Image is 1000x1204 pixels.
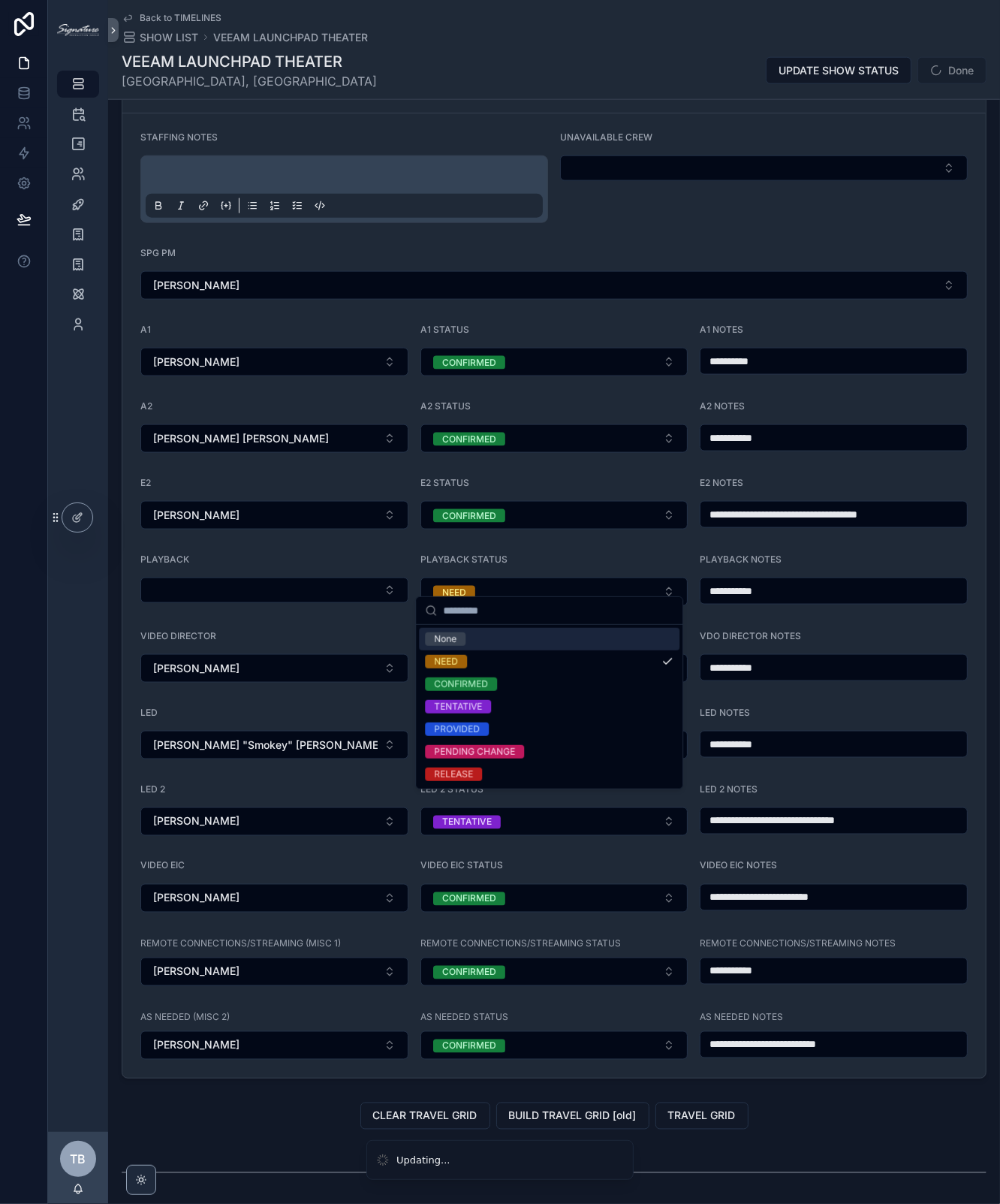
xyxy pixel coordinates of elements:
span: E2 STATUS [420,477,469,488]
span: A1 STATUS [420,324,469,335]
img: App logo [57,24,99,36]
button: Select Button [140,958,408,986]
span: CLEAR TRAVEL GRID [373,1109,477,1124]
div: NEED [442,586,466,599]
span: BUILD TRAVEL GRID [old] [509,1109,637,1124]
span: [PERSON_NAME] [PERSON_NAME] [153,431,329,446]
span: E2 [140,477,151,488]
span: A2 NOTES [700,400,745,412]
div: CONFIRMED [434,677,488,691]
div: Updating... [396,1153,450,1168]
span: REMOTE CONNECTIONS/STREAMING STATUS [420,938,621,950]
span: UNAVAILABLE CREW [560,131,652,143]
span: TRAVEL GRID [668,1109,736,1124]
button: UPDATE SHOW STATUS [766,57,911,84]
span: LED [140,707,158,718]
span: [PERSON_NAME] [153,814,239,829]
button: Select Button [140,1031,408,1060]
span: A1 [140,324,151,335]
div: scrollable content [48,60,108,358]
div: PROVIDED [434,723,480,736]
span: REMOTE CONNECTIONS/STREAMING (MISC 1) [140,938,341,950]
div: CONFIRMED [442,1040,496,1053]
button: TRAVEL GRID [655,1103,748,1130]
button: Select Button [420,884,688,913]
span: [PERSON_NAME] [153,661,239,676]
span: PLAYBACK [140,554,189,565]
button: Select Button [140,731,408,759]
div: TENTATIVE [442,816,492,829]
button: Select Button [140,654,408,683]
span: TB [71,1150,86,1168]
span: VDO DIRECTOR NOTES [700,630,801,641]
span: AS NEEDED STATUS [420,1012,508,1024]
button: BUILD TRAVEL GRID [old] [496,1103,649,1130]
button: Select Button [420,958,688,986]
span: VIDEO EIC NOTES [700,860,777,871]
span: [PERSON_NAME] [153,508,239,523]
span: LED NOTES [700,707,750,718]
div: CONFIRMED [442,509,496,523]
button: Select Button [140,501,408,530]
span: [PERSON_NAME] [153,278,239,293]
div: CONFIRMED [442,966,496,979]
span: SPG PM [140,247,176,258]
span: LED 2 NOTES [700,783,758,795]
span: A2 [140,400,152,412]
button: Select Button [420,501,688,530]
span: A1 NOTES [700,324,743,335]
a: VEEAM LAUNCHPAD THEATER [213,30,368,45]
h1: VEEAM LAUNCHPAD THEATER [122,51,377,72]
button: Select Button [560,155,968,181]
span: [PERSON_NAME] "Smokey" [PERSON_NAME] [153,738,378,753]
span: [PERSON_NAME] [153,891,239,906]
div: CONFIRMED [442,356,496,370]
span: REMOTE CONNECTIONS/STREAMING NOTES [700,938,896,950]
div: PENDING CHANGE [434,745,515,759]
span: [PERSON_NAME] [153,964,239,979]
span: SHOW LIST [140,30,198,45]
button: Select Button [420,424,688,453]
a: Back to TIMELINES [122,12,221,24]
div: CONFIRMED [442,892,496,906]
span: PLAYBACK NOTES [700,554,782,565]
button: Select Button [140,884,408,913]
button: Select Button [140,348,408,376]
span: [PERSON_NAME] [153,1038,239,1053]
button: Select Button [140,424,408,453]
span: [PERSON_NAME] [153,355,239,370]
div: CONFIRMED [442,433,496,446]
button: Select Button [140,271,968,300]
button: CLEAR TRAVEL GRID [360,1103,490,1130]
span: VIDEO EIC [140,860,185,871]
div: NEED [434,655,458,668]
button: Select Button [140,807,408,836]
div: TENTATIVE [434,700,482,714]
div: None [434,632,456,646]
button: Select Button [420,578,688,606]
span: VIDEO DIRECTOR [140,630,216,641]
button: Select Button [420,807,688,836]
div: Suggestions [416,625,682,789]
span: LED 2 [140,783,165,795]
span: STAFFING NOTES [140,131,218,143]
span: AS NEEDED NOTES [700,1012,783,1024]
span: A2 STATUS [420,400,471,412]
span: AS NEEDED (MISC 2) [140,1012,230,1024]
button: Select Button [140,578,408,603]
span: VIDEO EIC STATUS [420,860,503,871]
span: E2 NOTES [700,477,743,488]
a: SHOW LIST [122,30,198,45]
span: UPDATE SHOW STATUS [779,63,899,78]
span: [GEOGRAPHIC_DATA], [GEOGRAPHIC_DATA] [122,72,377,90]
span: Back to TIMELINES [140,12,221,24]
div: RELEASE [434,768,473,781]
button: Select Button [420,348,688,376]
span: PLAYBACK STATUS [420,554,508,565]
button: Select Button [420,1031,688,1060]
